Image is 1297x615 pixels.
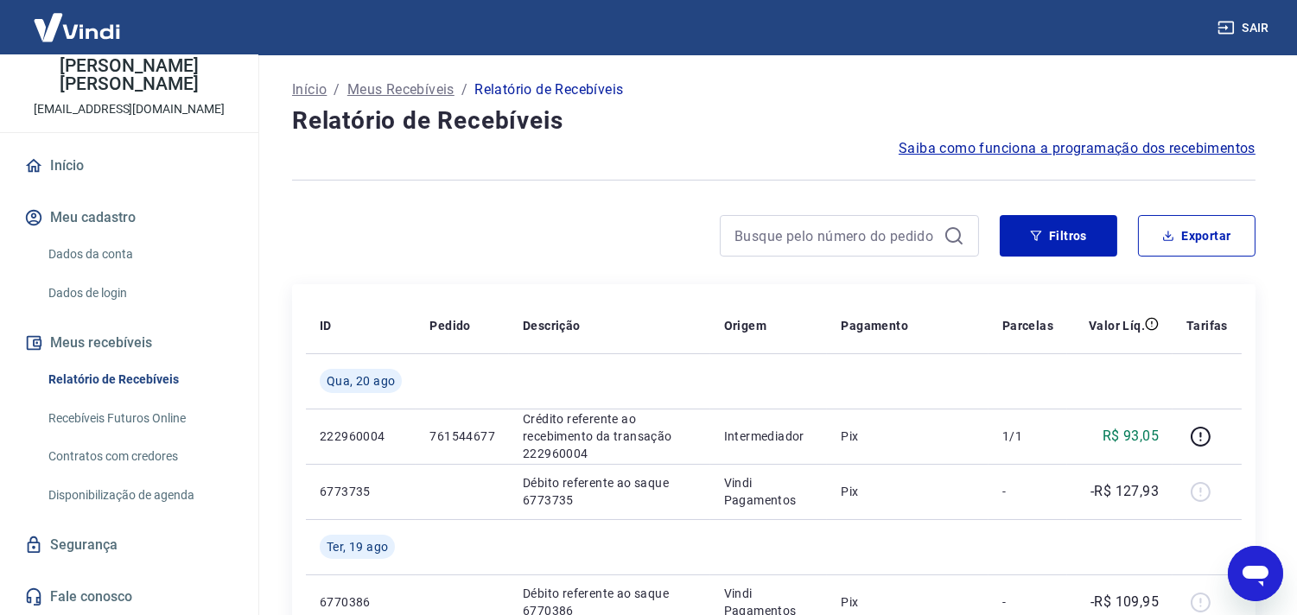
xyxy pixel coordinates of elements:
p: - [1002,483,1053,500]
a: Dados da conta [41,237,238,272]
a: Disponibilização de agenda [41,478,238,513]
h4: Relatório de Recebíveis [292,104,1256,138]
button: Meu cadastro [21,199,238,237]
p: 6773735 [320,483,402,500]
p: Vindi Pagamentos [724,474,814,509]
p: Relatório de Recebíveis [474,79,623,100]
p: -R$ 109,95 [1090,592,1159,612]
a: Início [292,79,327,100]
p: / [334,79,340,100]
p: 1/1 [1002,428,1053,445]
a: Início [21,147,238,185]
p: 222960004 [320,428,402,445]
span: Ter, 19 ago [327,538,388,555]
button: Sair [1214,12,1276,44]
p: 6770386 [320,593,402,611]
a: Recebíveis Futuros Online [41,401,238,436]
a: Segurança [21,526,238,564]
p: / [461,79,467,100]
iframe: Botão para abrir a janela de mensagens [1228,546,1283,601]
button: Filtros [1000,215,1117,257]
p: Pedido [429,317,470,334]
p: Crédito referente ao recebimento da transação 222960004 [523,410,696,462]
input: Busque pelo número do pedido [734,223,937,249]
p: Pix [841,428,974,445]
p: Intermediador [724,428,814,445]
a: Contratos com credores [41,439,238,474]
button: Exportar [1138,215,1256,257]
p: Débito referente ao saque 6773735 [523,474,696,509]
img: Vindi [21,1,133,54]
p: Origem [724,317,766,334]
a: Saiba como funciona a programação dos recebimentos [899,138,1256,159]
p: Descrição [523,317,581,334]
p: 761544677 [429,428,495,445]
p: Valor Líq. [1089,317,1145,334]
p: ID [320,317,332,334]
p: - [1002,593,1053,611]
p: Pagamento [841,317,908,334]
p: Parcelas [1002,317,1053,334]
p: Pix [841,593,974,611]
a: Relatório de Recebíveis [41,362,238,397]
a: Meus Recebíveis [347,79,455,100]
span: Qua, 20 ago [327,372,395,390]
p: [PERSON_NAME] [PERSON_NAME] [14,57,245,93]
p: Pix [841,483,974,500]
a: Dados de login [41,276,238,311]
p: Tarifas [1186,317,1228,334]
button: Meus recebíveis [21,324,238,362]
p: [EMAIL_ADDRESS][DOMAIN_NAME] [34,100,225,118]
p: R$ 93,05 [1103,426,1159,447]
p: -R$ 127,93 [1090,481,1159,502]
